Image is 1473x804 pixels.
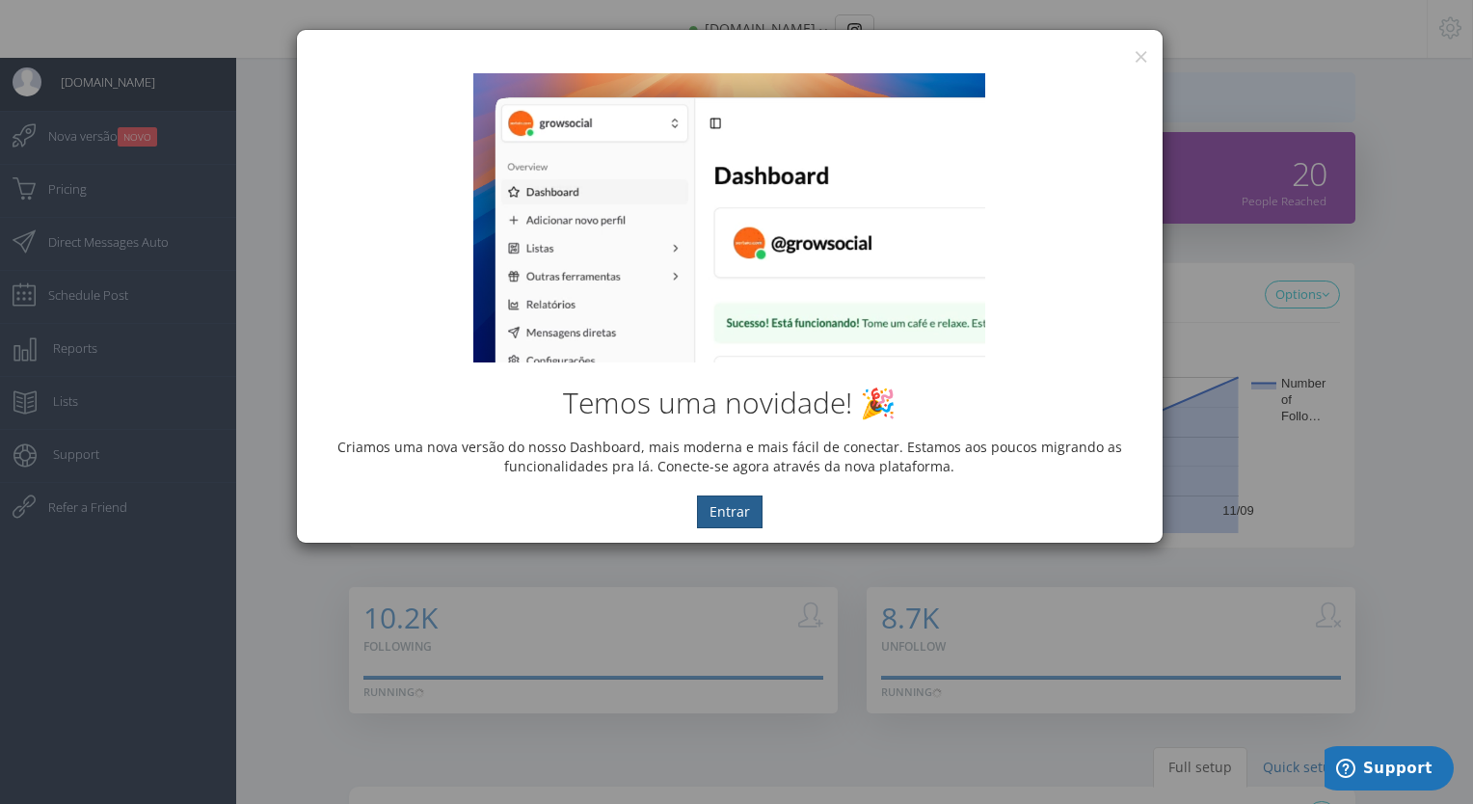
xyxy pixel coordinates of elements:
[311,387,1148,418] h2: Temos uma novidade! 🎉
[1134,43,1148,69] button: ×
[311,438,1148,476] p: Criamos uma nova versão do nosso Dashboard, mais moderna e mais fácil de conectar. Estamos aos po...
[1325,746,1454,794] iframe: Öffnet ein Widget, in dem Sie weitere Informationen finden
[697,496,763,528] button: Entrar
[473,73,984,362] img: New Dashboard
